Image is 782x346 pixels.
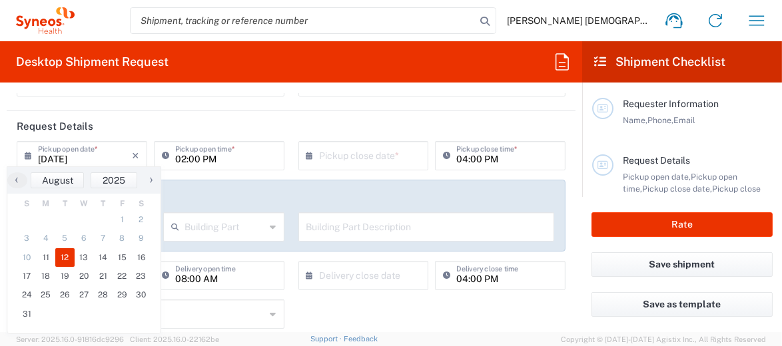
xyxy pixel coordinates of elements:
th: weekday [55,197,75,210]
span: 28 [93,285,113,304]
span: Phone, [647,115,673,125]
span: 29 [113,285,132,304]
span: Pickup close date, [642,184,712,194]
h2: Desktop Shipment Request [16,54,169,70]
span: 6 [75,229,94,248]
span: 26 [55,285,75,304]
span: Name, [623,115,647,125]
th: weekday [75,197,94,210]
span: 19 [55,267,75,285]
span: 1 [113,210,132,229]
th: weekday [37,197,56,210]
button: August [31,172,84,188]
span: Server: 2025.16.0-91816dc9296 [16,335,124,343]
button: 2025 [91,172,137,188]
span: 13 [75,248,94,267]
span: 24 [17,285,37,304]
th: weekday [17,197,37,210]
a: Feedback [344,335,378,343]
th: weekday [93,197,113,210]
span: Pickup open date, [623,172,691,182]
span: Client: 2025.16.0-22162be [130,335,219,343]
span: 25 [37,285,56,304]
i: × [132,145,139,166]
th: weekday [113,197,132,210]
span: Request Details [623,155,690,166]
span: ‹ [7,172,27,188]
span: Department, [642,196,690,206]
span: 9 [131,229,151,248]
span: 2025 [103,175,125,186]
span: 4 [37,229,56,248]
span: Email [673,115,695,125]
th: weekday [131,197,151,210]
span: 17 [17,267,37,285]
button: Rate [591,212,773,237]
span: 10 [17,248,37,267]
span: [PERSON_NAME] [DEMOGRAPHIC_DATA] [507,15,653,27]
span: › [141,172,161,188]
span: 23 [131,267,151,285]
span: 7 [93,229,113,248]
h2: Request Details [17,120,93,133]
span: 16 [131,248,151,267]
a: Support [310,335,344,343]
h2: Shipment Checklist [594,54,725,70]
span: 21 [93,267,113,285]
bs-datepicker-navigation-view: ​ ​ ​ [7,172,161,188]
span: 8 [113,229,132,248]
span: 5 [55,229,75,248]
span: August [42,175,73,186]
button: Save shipment [591,252,773,277]
button: › [141,172,161,188]
span: 18 [37,267,56,285]
button: Save as template [591,292,773,317]
bs-datepicker-container: calendar [7,166,161,334]
span: 27 [75,285,94,304]
span: Copyright © [DATE]-[DATE] Agistix Inc., All Rights Reserved [561,333,766,345]
span: Task, [690,196,709,206]
span: 31 [17,305,37,323]
span: 15 [113,248,132,267]
span: 2 [131,210,151,229]
span: 3 [17,229,37,248]
span: 20 [75,267,94,285]
span: 30 [131,285,151,304]
input: Shipment, tracking or reference number [131,8,476,33]
span: 12 [55,248,75,267]
span: Requester Information [623,98,719,109]
span: 22 [113,267,132,285]
span: 14 [93,248,113,267]
span: 11 [37,248,56,267]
